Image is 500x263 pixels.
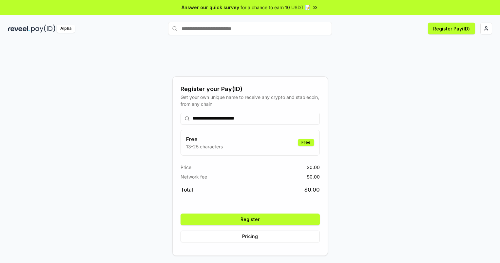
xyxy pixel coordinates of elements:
[181,85,320,94] div: Register your Pay(ID)
[181,231,320,242] button: Pricing
[8,25,30,33] img: reveel_dark
[181,186,193,194] span: Total
[304,186,320,194] span: $ 0.00
[298,139,314,146] div: Free
[57,25,75,33] div: Alpha
[307,173,320,180] span: $ 0.00
[307,164,320,171] span: $ 0.00
[181,214,320,225] button: Register
[186,143,223,150] p: 13-25 characters
[181,164,191,171] span: Price
[181,173,207,180] span: Network fee
[181,94,320,107] div: Get your own unique name to receive any crypto and stablecoin, from any chain
[186,135,223,143] h3: Free
[182,4,239,11] span: Answer our quick survey
[31,25,55,33] img: pay_id
[428,23,475,34] button: Register Pay(ID)
[240,4,311,11] span: for a chance to earn 10 USDT 📝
